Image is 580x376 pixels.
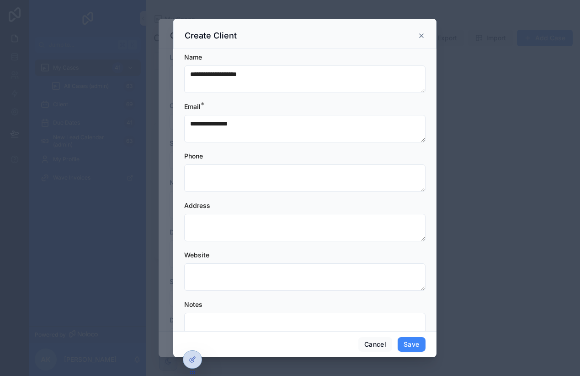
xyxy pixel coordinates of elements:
[184,53,202,61] span: Name
[398,337,425,352] button: Save
[185,30,237,41] h3: Create Client
[358,337,392,352] button: Cancel
[184,202,210,209] span: Address
[184,103,201,110] span: Email
[184,251,209,259] span: Website
[184,300,202,308] span: Notes
[184,152,203,160] span: Phone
